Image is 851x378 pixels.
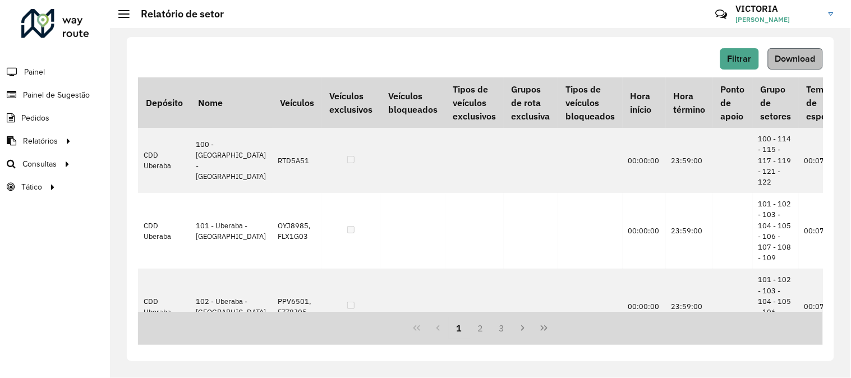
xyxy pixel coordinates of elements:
td: PPV6501, FZZ8J05 [272,269,321,344]
span: Tático [21,181,42,193]
td: 100 - 114 - 115 - 117 - 119 - 121 - 122 [753,128,799,193]
th: Tipos de veículos exclusivos [445,77,504,128]
td: 102 - Uberaba - [GEOGRAPHIC_DATA] [190,269,272,344]
th: Veículos exclusivos [322,77,380,128]
td: 101 - 102 - 103 - 104 - 105 - 106 - 107 - 108 - 109 [753,193,799,269]
button: Next Page [512,317,533,339]
th: Grupo de setores [753,77,799,128]
td: 00:00:00 [623,269,666,344]
td: CDD Uberaba [138,269,190,344]
a: Contato Rápido [709,2,733,26]
h3: VICTORIA [736,3,820,14]
th: Hora início [623,77,666,128]
button: 1 [449,317,470,339]
th: Depósito [138,77,190,128]
th: Veículos [272,77,321,128]
span: Consultas [22,158,57,170]
th: Tipos de veículos bloqueados [558,77,622,128]
button: Download [768,48,823,70]
th: Nome [190,77,272,128]
td: 00:07:00 [799,128,843,193]
td: 00:07:00 [799,193,843,269]
th: Grupos de rota exclusiva [504,77,558,128]
span: Filtrar [728,54,752,63]
button: 2 [470,317,491,339]
span: Painel de Sugestão [23,89,90,101]
td: 23:59:00 [666,269,713,344]
th: Veículos bloqueados [380,77,445,128]
th: Hora término [666,77,713,128]
span: [PERSON_NAME] [736,15,820,25]
h2: Relatório de setor [130,8,224,20]
td: 00:07:00 [799,269,843,344]
td: CDD Uberaba [138,193,190,269]
td: 100 - [GEOGRAPHIC_DATA] - [GEOGRAPHIC_DATA] [190,128,272,193]
th: Tempo de espera [799,77,843,128]
th: Ponto de apoio [713,77,752,128]
td: 23:59:00 [666,193,713,269]
button: Filtrar [720,48,759,70]
span: Relatórios [23,135,58,147]
button: Last Page [533,317,555,339]
td: 23:59:00 [666,128,713,193]
span: Pedidos [21,112,49,124]
td: CDD Uberaba [138,128,190,193]
td: 101 - 102 - 103 - 104 - 105 - 106 - 107 - 108 - 109 [753,269,799,344]
td: 00:00:00 [623,193,666,269]
td: 00:00:00 [623,128,666,193]
td: RTD5A51 [272,128,321,193]
button: 3 [491,317,512,339]
td: 101 - Uberaba - [GEOGRAPHIC_DATA] [190,193,272,269]
span: Painel [24,66,45,78]
td: OYJ8985, FLX1G03 [272,193,321,269]
span: Download [775,54,816,63]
